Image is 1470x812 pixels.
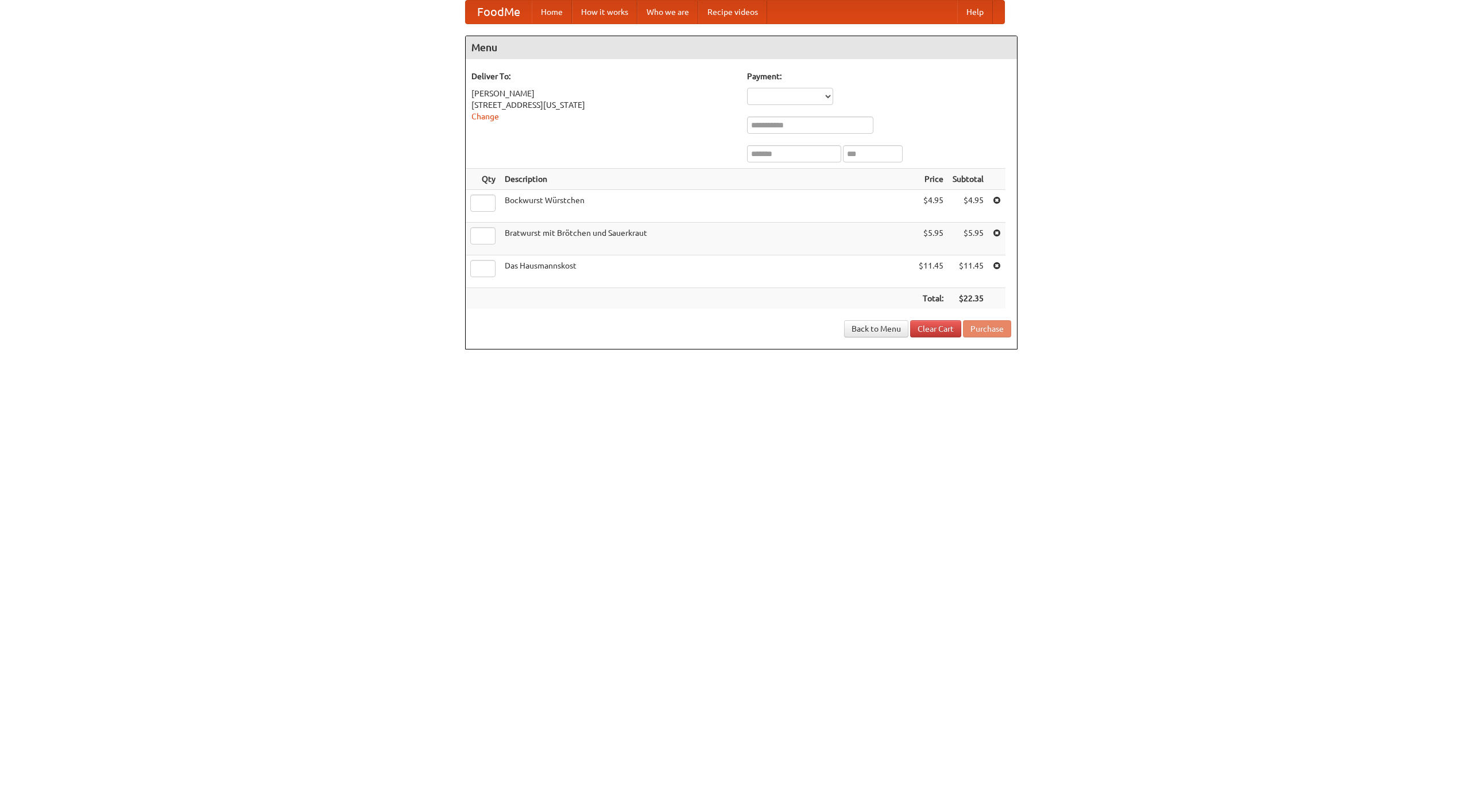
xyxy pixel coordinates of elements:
[844,320,908,337] a: Back to Menu
[471,88,736,99] div: [PERSON_NAME]
[914,255,948,288] td: $11.45
[637,1,698,24] a: Who we are
[963,320,1011,337] button: Purchase
[532,1,572,24] a: Home
[910,320,961,337] a: Clear Cart
[500,190,914,223] td: Bockwurst Würstchen
[914,288,948,309] th: Total:
[572,1,637,24] a: How it works
[500,169,914,190] th: Description
[698,1,767,24] a: Recipe videos
[471,71,736,82] h5: Deliver To:
[948,255,988,288] td: $11.45
[747,71,1011,82] h5: Payment:
[948,223,988,255] td: $5.95
[914,223,948,255] td: $5.95
[466,1,532,24] a: FoodMe
[471,99,736,111] div: [STREET_ADDRESS][US_STATE]
[948,288,988,309] th: $22.35
[500,223,914,255] td: Bratwurst mit Brötchen und Sauerkraut
[914,190,948,223] td: $4.95
[471,112,499,121] a: Change
[948,169,988,190] th: Subtotal
[466,36,1017,59] h4: Menu
[948,190,988,223] td: $4.95
[500,255,914,288] td: Das Hausmannskost
[466,169,500,190] th: Qty
[914,169,948,190] th: Price
[957,1,993,24] a: Help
